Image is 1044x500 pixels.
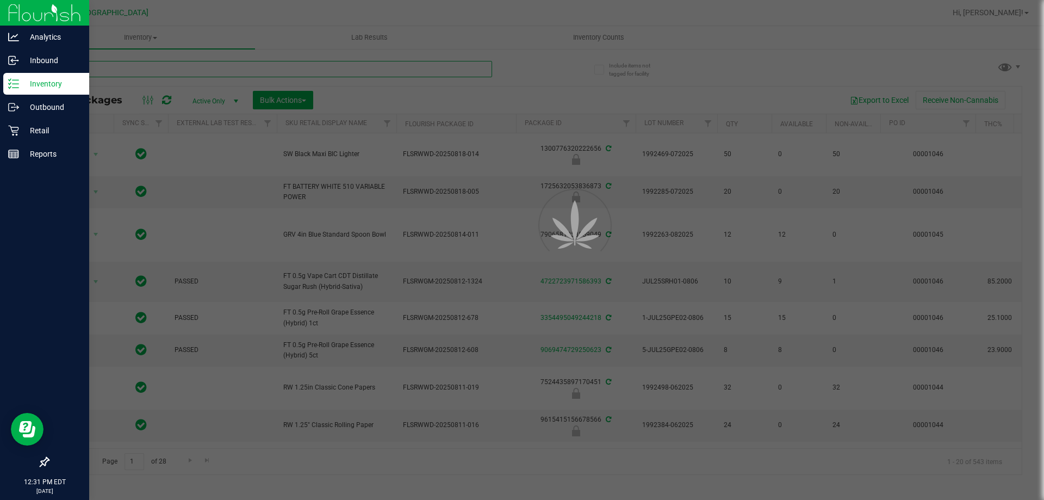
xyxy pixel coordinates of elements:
[11,413,43,446] iframe: Resource center
[19,77,84,90] p: Inventory
[8,55,19,66] inline-svg: Inbound
[8,102,19,113] inline-svg: Outbound
[19,54,84,67] p: Inbound
[19,147,84,161] p: Reports
[19,101,84,114] p: Outbound
[5,477,84,487] p: 12:31 PM EDT
[19,30,84,44] p: Analytics
[8,78,19,89] inline-svg: Inventory
[8,125,19,136] inline-svg: Retail
[19,124,84,137] p: Retail
[8,32,19,42] inline-svg: Analytics
[8,149,19,159] inline-svg: Reports
[5,487,84,495] p: [DATE]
